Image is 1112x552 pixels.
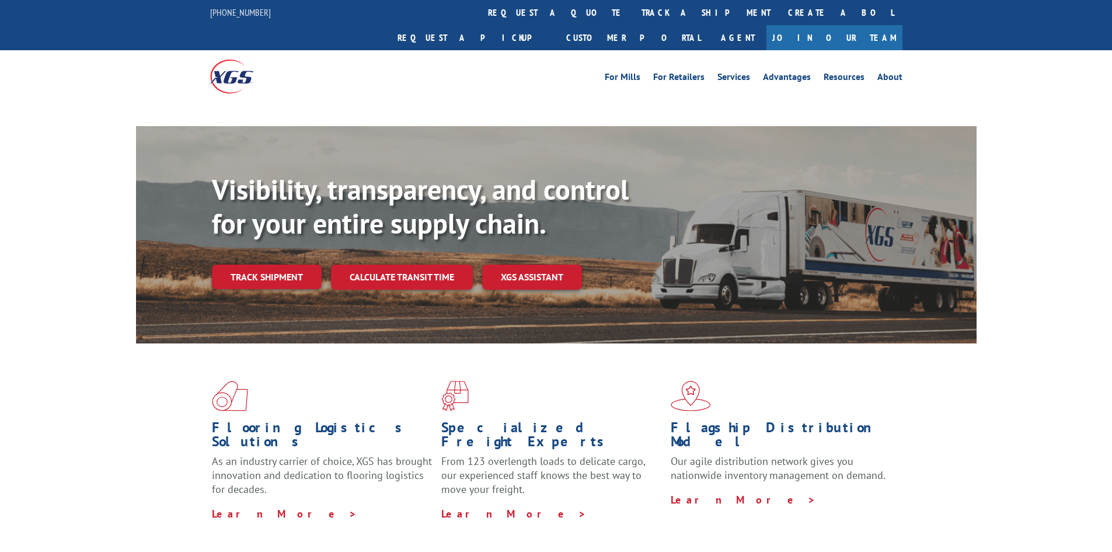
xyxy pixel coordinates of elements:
a: About [877,72,902,85]
img: xgs-icon-flagship-distribution-model-red [671,381,711,411]
span: As an industry carrier of choice, XGS has brought innovation and dedication to flooring logistics... [212,454,432,496]
a: XGS ASSISTANT [482,265,582,290]
a: Services [717,72,750,85]
h1: Specialized Freight Experts [441,421,662,454]
p: From 123 overlength loads to delicate cargo, our experienced staff knows the best way to move you... [441,454,662,506]
h1: Flooring Logistics Solutions [212,421,433,454]
a: Agent [709,25,766,50]
a: Request a pickup [389,25,557,50]
a: Learn More > [671,493,816,506]
a: For Retailers [653,72,705,85]
a: Learn More > [212,507,357,520]
a: Learn More > [441,507,587,520]
img: xgs-icon-focused-on-flooring-red [441,381,469,411]
b: Visibility, transparency, and control for your entire supply chain. [212,171,629,241]
a: Calculate transit time [331,265,473,290]
a: Join Our Team [766,25,902,50]
a: Track shipment [212,265,322,289]
a: Resources [824,72,864,85]
a: Customer Portal [557,25,709,50]
a: Advantages [763,72,811,85]
a: [PHONE_NUMBER] [210,6,271,18]
a: For Mills [605,72,640,85]
span: Our agile distribution network gives you nationwide inventory management on demand. [671,454,886,482]
h1: Flagship Distribution Model [671,421,891,454]
img: xgs-icon-total-supply-chain-intelligence-red [212,381,248,411]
